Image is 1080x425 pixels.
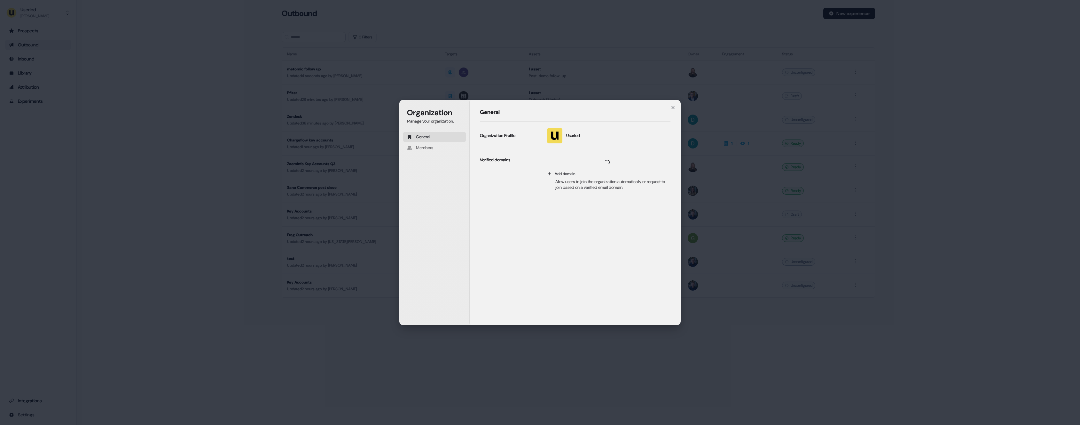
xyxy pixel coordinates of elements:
[403,132,466,142] button: General
[544,179,670,190] p: Allow users to join the organization automatically or request to join based on a verified email d...
[566,133,580,139] span: Userled
[555,171,575,176] span: Add domain
[407,118,462,124] p: Manage your organization.
[403,143,466,153] button: Members
[544,169,670,179] button: Add domain
[407,108,462,118] h1: Organization
[416,145,433,151] span: Members
[416,134,430,140] span: General
[547,128,562,143] img: Userled
[480,133,515,139] p: Organization Profile
[480,108,670,116] h1: General
[480,157,510,163] p: Verified domains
